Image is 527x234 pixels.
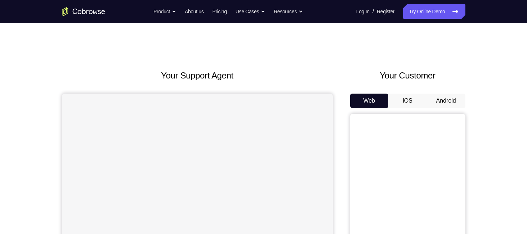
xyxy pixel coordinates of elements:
a: Pricing [212,4,227,19]
button: Product [153,4,176,19]
button: Web [350,94,389,108]
span: / [372,7,374,16]
a: Try Online Demo [403,4,465,19]
a: Log In [356,4,370,19]
h2: Your Customer [350,69,465,82]
a: About us [185,4,204,19]
h2: Your Support Agent [62,69,333,82]
button: Android [427,94,465,108]
a: Register [377,4,394,19]
a: Go to the home page [62,7,105,16]
button: Use Cases [236,4,265,19]
button: Resources [274,4,303,19]
button: iOS [388,94,427,108]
